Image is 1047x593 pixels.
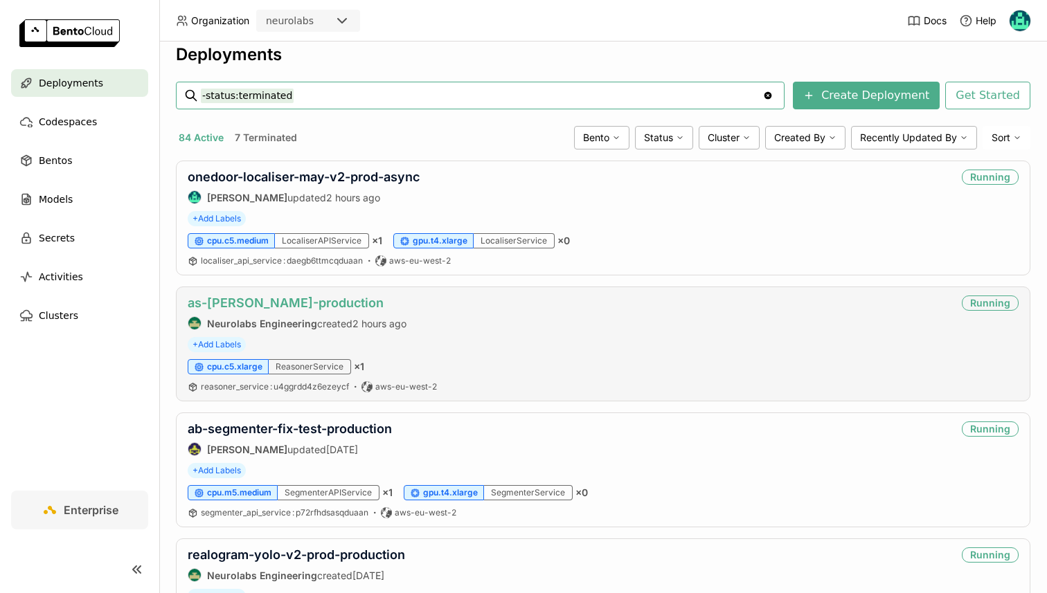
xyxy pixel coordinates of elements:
[699,126,760,149] div: Cluster
[962,547,1019,563] div: Running
[907,14,947,28] a: Docs
[207,318,317,329] strong: Neurolabs Engineering
[924,15,947,27] span: Docs
[11,491,148,529] a: Enterprise
[201,381,349,392] a: reasoner_service:u4ggrdd4z6ezeycf
[315,15,316,28] input: Selected neurolabs.
[188,569,201,581] img: Neurolabs Engineering
[266,14,314,28] div: neurolabs
[395,507,456,518] span: aws-eu-west-2
[635,126,693,149] div: Status
[207,361,262,372] span: cpu.c5.xlarge
[851,126,977,149] div: Recently Updated By
[644,131,673,144] span: Status
[188,170,420,184] a: onedoor-localiser-may-v2-prod-async
[11,108,148,136] a: Codespaces
[992,131,1010,144] span: Sort
[352,318,406,329] span: 2 hours ago
[64,503,118,517] span: Enterprise
[269,359,351,374] div: ReasonerService
[962,421,1019,437] div: Running
[11,224,148,252] a: Secrets
[201,507,368,518] a: segmenter_api_service:p72rfhdsasqduaan
[292,507,294,518] span: :
[962,295,1019,311] div: Running
[201,255,363,266] a: localiser_api_service:daegb6ttmcqduaan
[11,69,148,97] a: Deployments
[188,463,246,478] span: +Add Labels
[423,487,478,498] span: gpu.t4.xlarge
[207,192,287,203] strong: [PERSON_NAME]
[39,230,75,246] span: Secrets
[39,268,83,285] span: Activities
[959,14,996,28] div: Help
[557,235,570,247] span: × 0
[945,82,1030,109] button: Get Started
[11,147,148,174] a: Bentos
[39,307,78,324] span: Clusters
[774,131,825,144] span: Created By
[201,84,762,107] input: Search
[201,381,349,392] span: reasoner_service u4ggrdd4z6ezeycf
[11,185,148,213] a: Models
[1010,10,1030,31] img: Calin Cojocaru
[19,19,120,47] img: logo
[275,233,369,248] div: LocaliserAPIService
[574,126,629,149] div: Bento
[39,113,97,130] span: Codespaces
[207,487,271,498] span: cpu.m5.medium
[278,485,379,500] div: SegmenterAPIService
[326,192,380,203] span: 2 hours ago
[207,235,269,246] span: cpu.c5.medium
[575,486,588,499] span: × 0
[188,191,201,203] img: Calin Cojocaru
[484,485,573,500] div: SegmenterService
[983,126,1030,149] div: Sort
[188,442,392,456] div: updated
[583,131,609,144] span: Bento
[188,547,405,562] a: realogram-yolo-v2-prod-production
[389,255,451,266] span: aws-eu-west-2
[375,381,437,392] span: aws-eu-west-2
[188,317,201,329] img: Neurolabs Engineering
[207,569,317,581] strong: Neurolabs Engineering
[474,233,555,248] div: LocaliserService
[354,361,364,373] span: × 1
[413,235,467,246] span: gpu.t4.xlarge
[207,444,287,455] strong: [PERSON_NAME]
[326,444,358,455] span: [DATE]
[188,190,420,204] div: updated
[188,421,392,436] a: ab-segmenter-fix-test-production
[962,170,1019,185] div: Running
[232,129,300,147] button: 7 Terminated
[372,235,382,247] span: × 1
[283,255,285,266] span: :
[765,126,845,149] div: Created By
[188,211,246,226] span: +Add Labels
[708,131,740,144] span: Cluster
[188,295,384,310] a: as-[PERSON_NAME]-production
[762,90,773,101] svg: Clear value
[188,337,246,352] span: +Add Labels
[11,302,148,329] a: Clusters
[176,129,226,147] button: 84 Active
[352,569,384,581] span: [DATE]
[176,44,1030,65] div: Deployments
[39,191,73,208] span: Models
[11,263,148,291] a: Activities
[201,255,363,266] span: localiser_api_service daegb6ttmcqduaan
[39,75,103,91] span: Deployments
[382,486,393,499] span: × 1
[201,507,368,518] span: segmenter_api_service p72rfhdsasqduaan
[39,152,72,169] span: Bentos
[976,15,996,27] span: Help
[191,15,249,27] span: Organization
[860,131,957,144] span: Recently Updated By
[270,381,272,392] span: :
[793,82,940,109] button: Create Deployment
[188,443,201,455] img: Farouk Ghallabi
[188,316,406,330] div: created
[188,568,405,582] div: created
